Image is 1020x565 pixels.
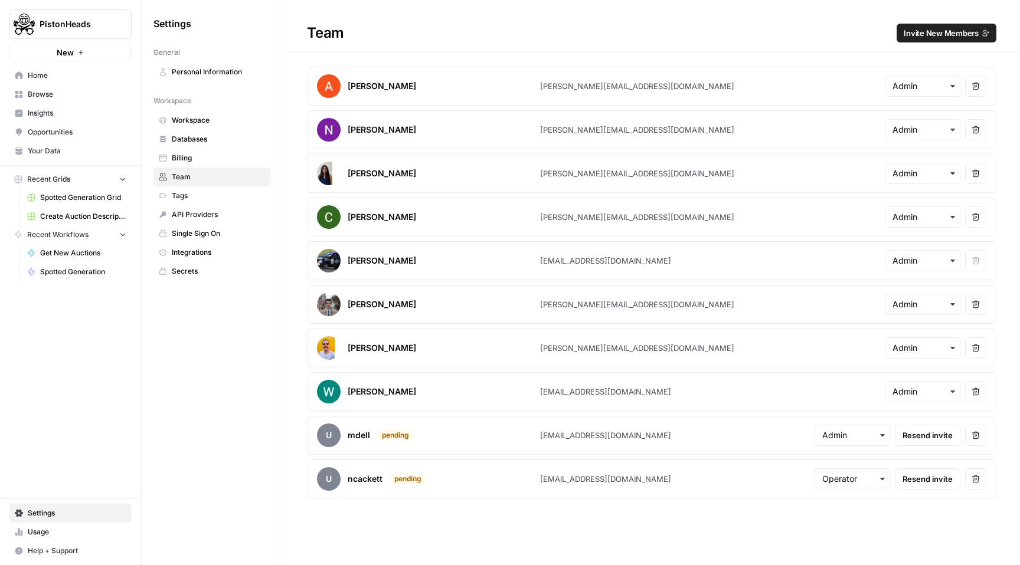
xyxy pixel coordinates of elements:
a: Usage [9,523,132,541]
div: [PERSON_NAME][EMAIL_ADDRESS][DOMAIN_NAME] [540,167,734,179]
a: Insights [9,104,132,123]
span: Help + Support [28,546,126,556]
div: [PERSON_NAME] [348,255,416,267]
button: Help + Support [9,541,132,560]
button: Recent Workflows [9,226,132,244]
input: Admin [892,386,953,398]
input: Admin [892,80,953,92]
a: Browse [9,85,132,104]
a: Databases [153,130,271,149]
a: Your Data [9,142,132,160]
a: Workspace [153,111,271,130]
button: Workspace: PistonHeads [9,9,132,39]
input: Admin [892,167,953,179]
a: Spotted Generation Grid [22,188,132,207]
span: Get New Auctions [40,248,126,258]
span: u [317,423,341,447]
img: avatar [317,249,341,272]
input: Admin [892,255,953,267]
input: Operator [822,473,882,485]
div: [PERSON_NAME][EMAIL_ADDRESS][DOMAIN_NAME] [540,80,734,92]
img: avatar [317,118,341,142]
img: PistonHeads Logo [14,14,35,35]
span: Billing [172,153,266,163]
a: Personal Information [153,63,271,81]
span: Secrets [172,266,266,277]
div: pending [390,474,426,484]
button: Invite New Members [897,24,996,42]
div: [PERSON_NAME][EMAIL_ADDRESS][DOMAIN_NAME] [540,342,734,354]
div: [PERSON_NAME][EMAIL_ADDRESS][DOMAIN_NAME] [540,298,734,310]
span: Opportunities [28,127,126,137]
img: avatar [317,380,341,403]
a: Spotted Generation [22,262,132,281]
div: mdell [348,429,370,441]
span: General [153,47,180,58]
span: Settings [153,17,191,31]
span: Invite New Members [904,27,979,39]
input: Admin [892,298,953,310]
img: avatar [317,205,341,229]
span: Browse [28,89,126,100]
div: [PERSON_NAME] [348,167,416,179]
span: New [57,47,74,58]
a: Create Auction Descriptions [22,207,132,226]
img: avatar [317,162,332,185]
button: Recent Grids [9,170,132,188]
span: API Providers [172,209,266,220]
span: Resend invite [903,473,953,485]
a: Billing [153,149,271,167]
input: Admin [822,429,882,441]
a: Tags [153,186,271,205]
button: New [9,44,132,61]
a: Get New Auctions [22,244,132,262]
span: Insights [28,108,126,119]
div: [PERSON_NAME] [348,80,416,92]
div: [EMAIL_ADDRESS][DOMAIN_NAME] [540,473,671,485]
span: Settings [28,508,126,518]
div: [PERSON_NAME] [348,124,416,136]
img: avatar [317,74,341,98]
div: Team [283,24,1020,42]
button: Resend invite [895,425,960,446]
input: Admin [892,124,953,136]
span: Resend invite [903,429,953,441]
div: [PERSON_NAME][EMAIL_ADDRESS][DOMAIN_NAME] [540,124,734,136]
span: Recent Grids [27,174,70,185]
a: Integrations [153,243,271,262]
div: [PERSON_NAME] [348,386,416,398]
input: Admin [892,211,953,223]
span: Your Data [28,146,126,156]
a: Single Sign On [153,224,271,243]
span: Home [28,70,126,81]
img: avatar [317,293,341,316]
div: [PERSON_NAME] [348,298,416,310]
span: Spotted Generation Grid [40,192,126,203]
span: Databases [172,134,266,144]
span: Usage [28,527,126,537]
div: [PERSON_NAME][EMAIL_ADDRESS][DOMAIN_NAME] [540,211,734,223]
span: Workspace [153,96,191,106]
span: u [317,467,341,491]
div: [EMAIL_ADDRESS][DOMAIN_NAME] [540,255,671,267]
a: Team [153,167,271,186]
span: Create Auction Descriptions [40,211,126,222]
a: Settings [9,504,132,523]
div: [EMAIL_ADDRESS][DOMAIN_NAME] [540,429,671,441]
span: Integrations [172,247,266,258]
span: Single Sign On [172,228,266,239]
span: Tags [172,190,266,201]
div: ncackett [348,473,382,485]
span: Personal Information [172,67,266,77]
a: API Providers [153,205,271,224]
span: PistonHeads [40,18,111,30]
span: Workspace [172,115,266,126]
a: Secrets [153,262,271,281]
button: Resend invite [895,468,960,490]
span: Spotted Generation [40,267,126,277]
div: [PERSON_NAME] [348,211,416,223]
span: Team [172,172,266,182]
input: Admin [892,342,953,354]
a: Home [9,66,132,85]
div: [EMAIL_ADDRESS][DOMAIN_NAME] [540,386,671,398]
